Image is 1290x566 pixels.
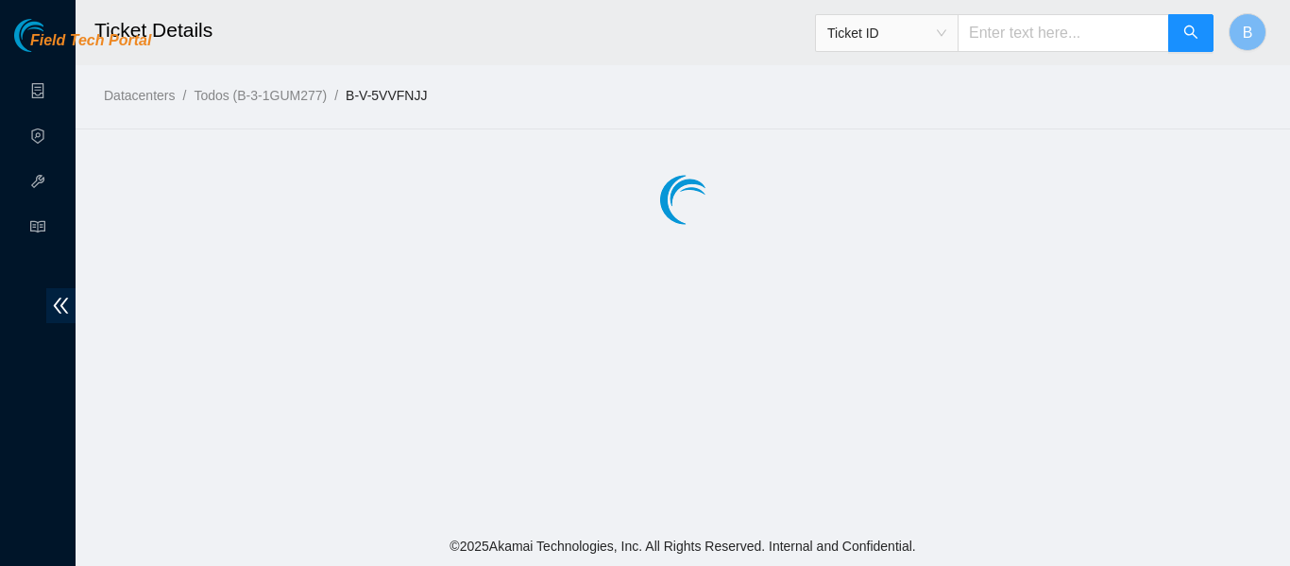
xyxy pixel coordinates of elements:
[958,14,1169,52] input: Enter text here...
[182,88,186,103] span: /
[1168,14,1214,52] button: search
[14,34,151,59] a: Akamai TechnologiesField Tech Portal
[194,88,327,103] a: Todos (B-3-1GUM277)
[30,211,45,249] span: read
[76,526,1290,566] footer: © 2025 Akamai Technologies, Inc. All Rights Reserved. Internal and Confidential.
[334,88,338,103] span: /
[346,88,427,103] a: B-V-5VVFNJJ
[827,19,946,47] span: Ticket ID
[1183,25,1198,43] span: search
[104,88,175,103] a: Datacenters
[46,288,76,323] span: double-left
[1243,21,1253,44] span: B
[30,32,151,50] span: Field Tech Portal
[1229,13,1266,51] button: B
[14,19,95,52] img: Akamai Technologies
